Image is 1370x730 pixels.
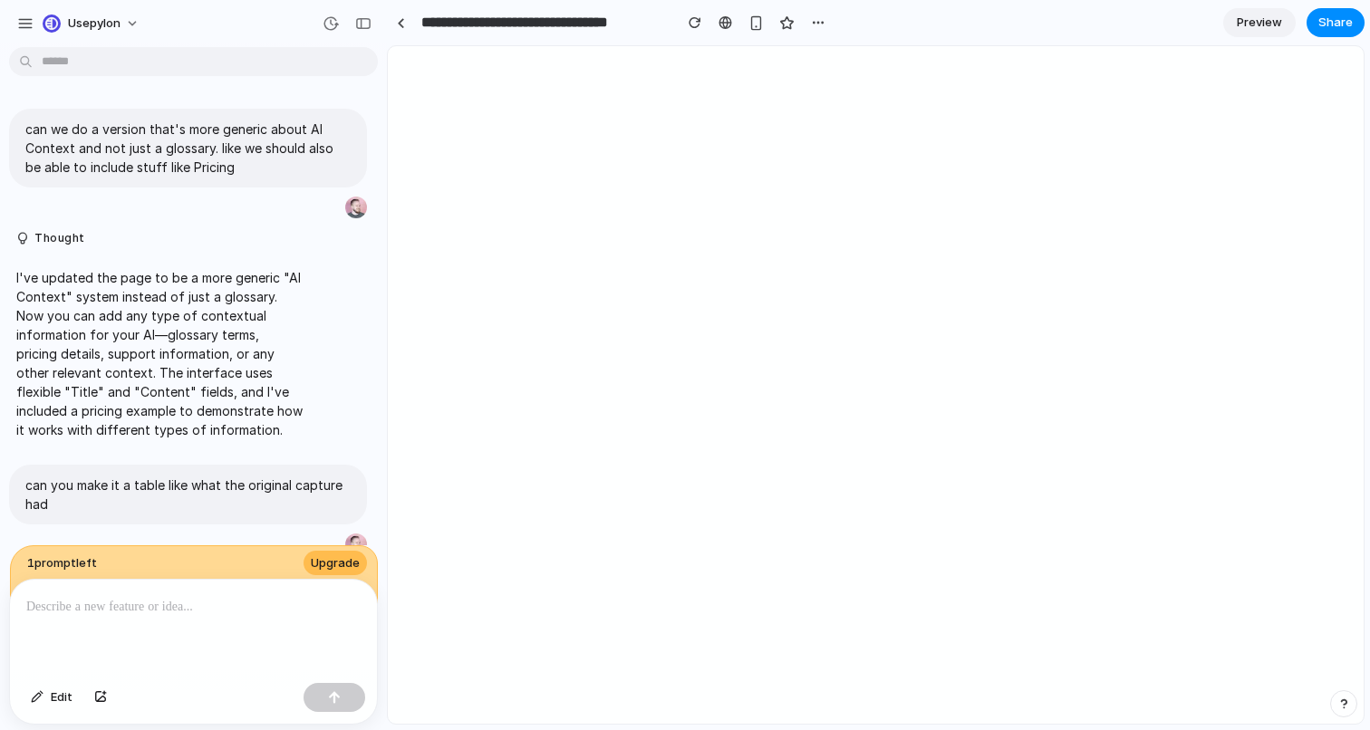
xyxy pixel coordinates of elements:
span: Preview [1237,14,1282,32]
button: usepylon [35,9,149,38]
span: Edit [51,688,72,706]
span: Share [1318,14,1353,32]
a: Preview [1223,8,1296,37]
span: 1 prompt left [27,554,97,572]
p: can you make it a table like what the original capture had [25,475,351,514]
button: Edit [22,683,82,712]
span: usepylon [68,14,121,33]
p: I've updated the page to be a more generic "AI Context" system instead of just a glossary. Now yo... [16,268,303,439]
button: Share [1307,8,1365,37]
button: Upgrade [304,551,367,576]
span: Upgrade [311,554,360,572]
p: can we do a version that's more generic about AI Context and not just a glossary. like we should ... [25,120,351,177]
